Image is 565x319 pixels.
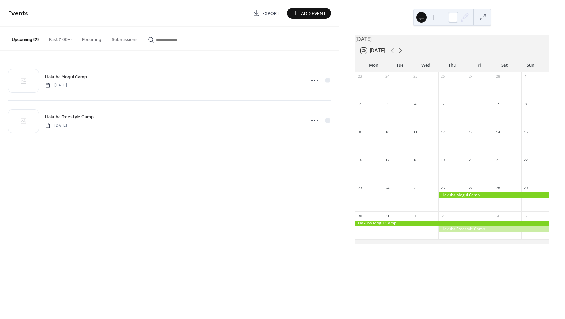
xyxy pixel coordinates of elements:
div: 3 [385,102,390,107]
div: 5 [440,102,445,107]
div: 6 [468,102,473,107]
span: [DATE] [45,123,67,129]
button: Add Event [287,8,331,19]
span: Hakuba Mogul Camp [45,74,87,80]
div: Thu [439,59,465,72]
div: 19 [440,158,445,163]
div: 15 [523,130,528,134]
div: 22 [523,158,528,163]
div: 27 [468,74,473,79]
div: Mon [361,59,387,72]
div: Fri [465,59,491,72]
div: 28 [496,186,501,190]
button: Recurring [77,27,107,50]
div: Hakuba Mogul Camp [355,221,549,226]
div: 11 [413,130,418,134]
div: 2 [357,102,362,107]
div: 13 [468,130,473,134]
span: Events [8,7,28,20]
div: 5 [523,213,528,218]
button: Submissions [107,27,143,50]
div: 25 [413,74,418,79]
div: Hakuba Freestyle Camp [438,226,549,232]
div: 24 [385,186,390,190]
div: 10 [385,130,390,134]
div: 18 [413,158,418,163]
div: 4 [413,102,418,107]
div: 17 [385,158,390,163]
div: 24 [385,74,390,79]
div: 7 [496,102,501,107]
div: 14 [496,130,501,134]
div: 12 [440,130,445,134]
div: 21 [496,158,501,163]
div: 8 [523,102,528,107]
div: 2 [440,213,445,218]
div: Sun [518,59,544,72]
div: 16 [357,158,362,163]
div: Hakuba Mogul Camp [438,192,549,198]
button: Past (100+) [44,27,77,50]
div: 9 [357,130,362,134]
div: 26 [440,74,445,79]
div: 3 [468,213,473,218]
div: 23 [357,186,362,190]
div: 1 [413,213,418,218]
div: 29 [523,186,528,190]
div: 1 [523,74,528,79]
div: 23 [357,74,362,79]
a: Hakuba Freestyle Camp [45,113,94,121]
span: Add Event [301,10,326,17]
div: 28 [496,74,501,79]
a: Hakuba Mogul Camp [45,73,87,80]
div: Tue [387,59,413,72]
div: 20 [468,158,473,163]
span: Hakuba Freestyle Camp [45,114,94,121]
div: 26 [440,186,445,190]
span: [DATE] [45,82,67,88]
div: Sat [491,59,518,72]
div: 4 [496,213,501,218]
div: 27 [468,186,473,190]
div: 31 [385,213,390,218]
div: [DATE] [355,35,549,43]
button: 26[DATE] [358,46,387,55]
button: Upcoming (2) [7,27,44,50]
div: 30 [357,213,362,218]
span: Export [262,10,280,17]
div: 25 [413,186,418,190]
div: Wed [413,59,439,72]
a: Export [248,8,284,19]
